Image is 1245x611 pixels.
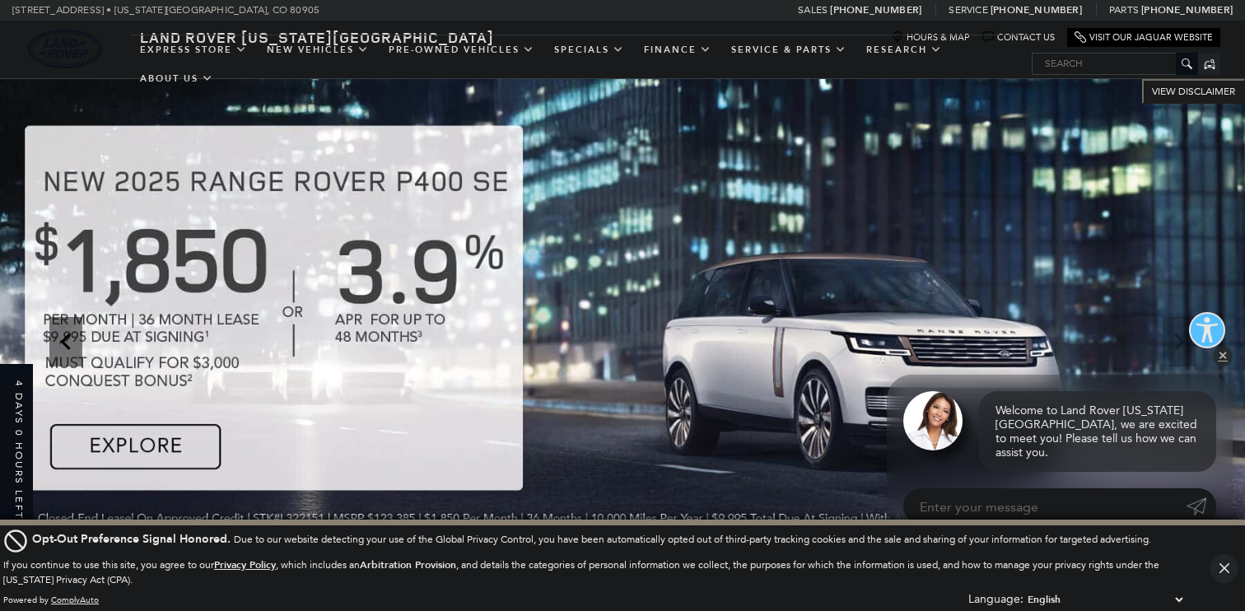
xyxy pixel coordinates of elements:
[1187,488,1216,525] a: Submit
[979,391,1216,472] div: Welcome to Land Rover [US_STATE][GEOGRAPHIC_DATA], we are excited to meet you! Please tell us how...
[12,4,319,16] a: [STREET_ADDRESS] • [US_STATE][GEOGRAPHIC_DATA], CO 80905
[634,35,721,64] a: Finance
[1163,317,1196,366] div: Next
[1189,312,1225,348] button: Explore your accessibility options
[257,35,379,64] a: New Vehicles
[28,30,102,68] img: Land Rover
[1189,312,1225,352] aside: Accessibility Help Desk
[903,391,963,450] img: Agent profile photo
[214,558,276,571] u: Privacy Policy
[49,317,82,366] div: Previous
[1210,554,1238,583] button: Close Button
[1033,54,1197,73] input: Search
[721,35,856,64] a: Service & Parts
[1152,85,1235,98] span: VIEW DISCLAIMER
[856,35,952,64] a: Research
[130,27,504,47] a: Land Rover [US_STATE][GEOGRAPHIC_DATA]
[360,558,456,571] strong: Arbitration Provision
[130,35,1032,93] nav: Main Navigation
[1109,4,1139,16] span: Parts
[28,30,102,68] a: land-rover
[140,27,494,47] span: Land Rover [US_STATE][GEOGRAPHIC_DATA]
[3,559,1159,585] p: If you continue to use this site, you agree to our , which includes an , and details the categori...
[830,3,921,16] a: [PHONE_NUMBER]
[51,595,99,605] a: ComplyAuto
[982,31,1055,44] a: Contact Us
[32,530,1151,548] div: Due to our website detecting your use of the Global Privacy Control, you have been automatically ...
[3,595,99,605] div: Powered by
[544,35,634,64] a: Specials
[130,64,223,93] a: About Us
[379,35,544,64] a: Pre-Owned Vehicles
[32,531,234,547] span: Opt-Out Preference Signal Honored .
[1142,79,1245,104] button: VIEW DISCLAIMER
[798,4,828,16] span: Sales
[892,31,970,44] a: Hours & Map
[130,35,257,64] a: EXPRESS STORE
[1024,591,1187,608] select: Language Select
[903,488,1187,525] input: Enter your message
[968,594,1024,605] div: Language:
[1141,3,1233,16] a: [PHONE_NUMBER]
[949,4,987,16] span: Service
[1075,31,1213,44] a: Visit Our Jaguar Website
[991,3,1082,16] a: [PHONE_NUMBER]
